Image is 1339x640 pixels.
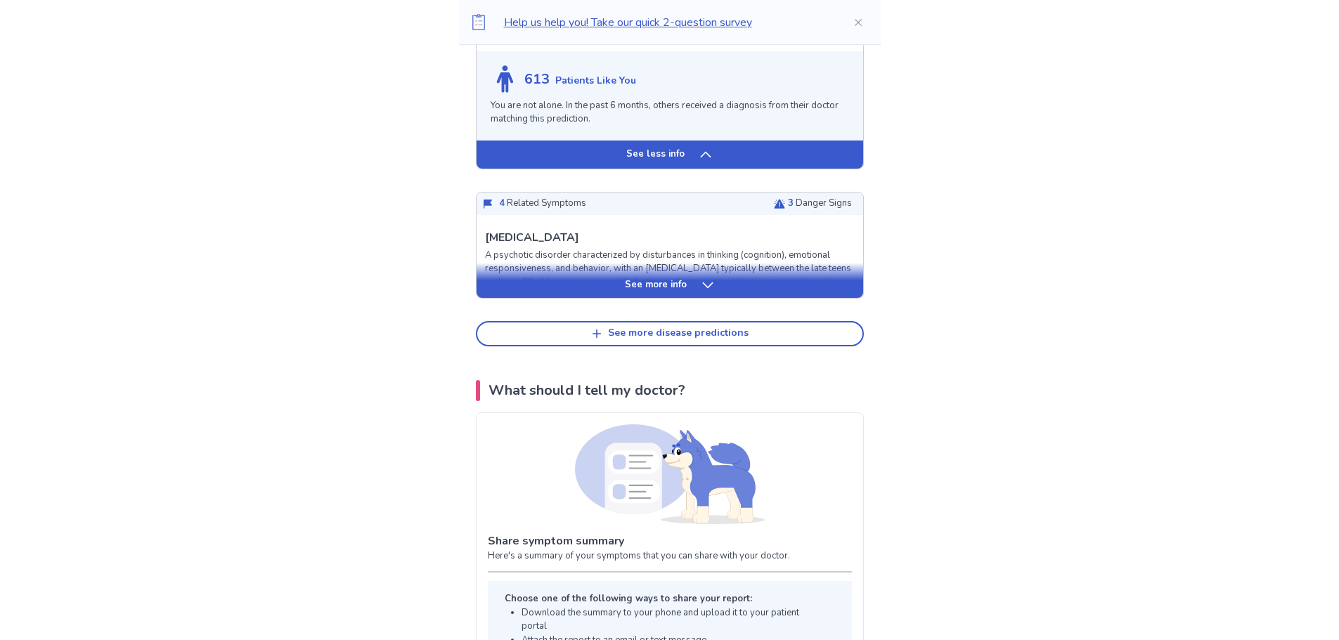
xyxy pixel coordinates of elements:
[575,424,765,524] img: Shiba (Report)
[488,533,852,549] p: Share symptom summary
[555,73,636,88] p: Patients Like You
[788,197,794,209] span: 3
[476,321,864,346] button: See more disease predictions
[499,197,586,211] p: Related Symptoms
[488,549,852,563] p: Here's a summary of your symptoms that you can share with your doctor.
[524,69,550,90] p: 613
[499,197,505,209] span: 4
[505,592,824,606] p: Choose one of the following ways to share your report:
[504,14,830,31] p: Help us help you! Take our quick 2-question survey
[626,148,685,162] p: See less info
[491,99,849,126] p: You are not alone. In the past 6 months, others received a diagnosis from their doctor matching t...
[788,197,852,211] p: Danger Signs
[608,327,749,339] div: See more disease predictions
[489,380,685,401] p: What should I tell my doctor?
[485,249,855,318] p: A psychotic disorder characterized by disturbances in thinking (cognition), emotional responsiven...
[625,278,687,292] p: See more info
[522,606,824,634] li: Download the summary to your phone and upload it to your patient portal
[485,229,579,246] p: [MEDICAL_DATA]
